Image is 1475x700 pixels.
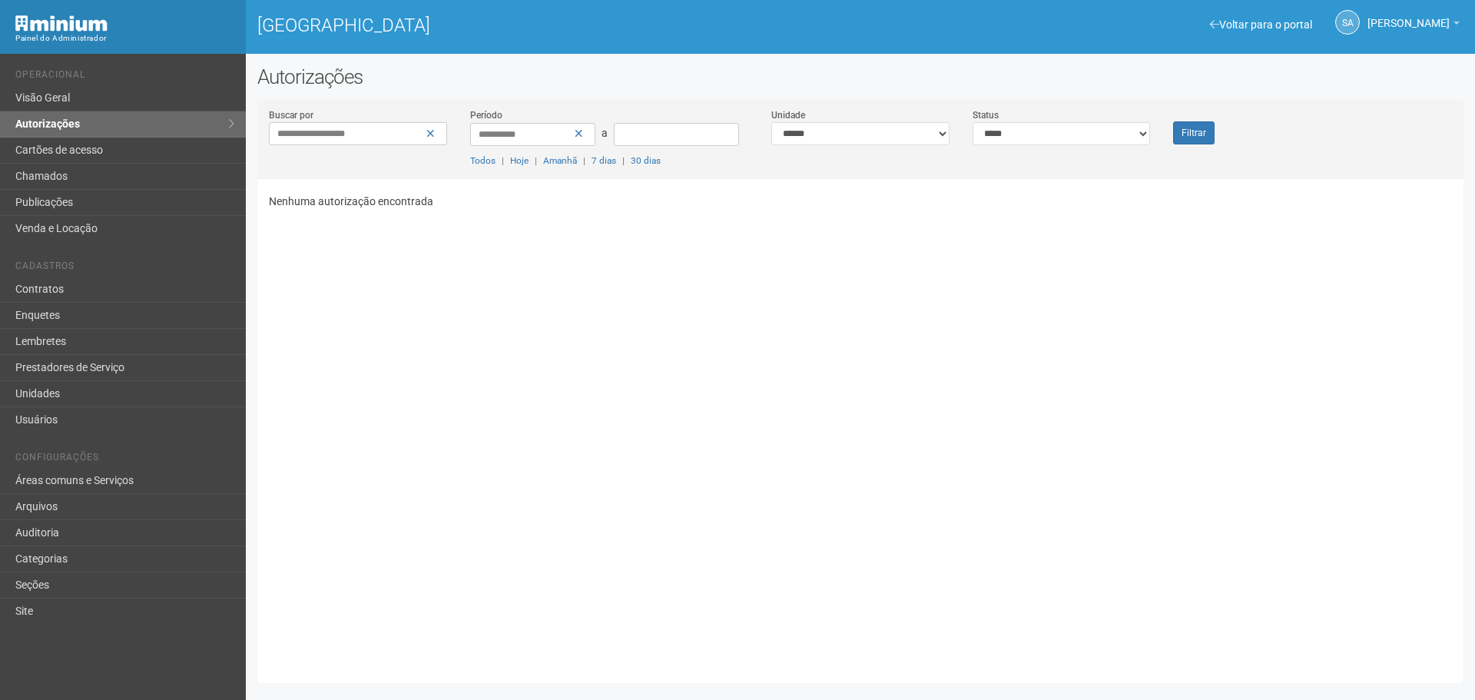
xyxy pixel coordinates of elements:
[592,155,616,166] a: 7 dias
[269,108,313,122] label: Buscar por
[257,65,1463,88] h2: Autorizações
[470,155,496,166] a: Todos
[470,108,502,122] label: Período
[602,127,608,139] span: a
[269,194,1452,208] p: Nenhuma autorização encontrada
[543,155,577,166] a: Amanhã
[535,155,537,166] span: |
[1173,121,1215,144] button: Filtrar
[973,108,999,122] label: Status
[1210,18,1312,31] a: Voltar para o portal
[257,15,849,35] h1: [GEOGRAPHIC_DATA]
[631,155,661,166] a: 30 dias
[15,260,234,277] li: Cadastros
[622,155,625,166] span: |
[1367,2,1450,29] span: Silvio Anjos
[510,155,529,166] a: Hoje
[502,155,504,166] span: |
[15,15,108,32] img: Minium
[583,155,585,166] span: |
[15,69,234,85] li: Operacional
[1335,10,1360,35] a: SA
[15,32,234,45] div: Painel do Administrador
[1367,19,1460,32] a: [PERSON_NAME]
[15,452,234,468] li: Configurações
[771,108,805,122] label: Unidade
